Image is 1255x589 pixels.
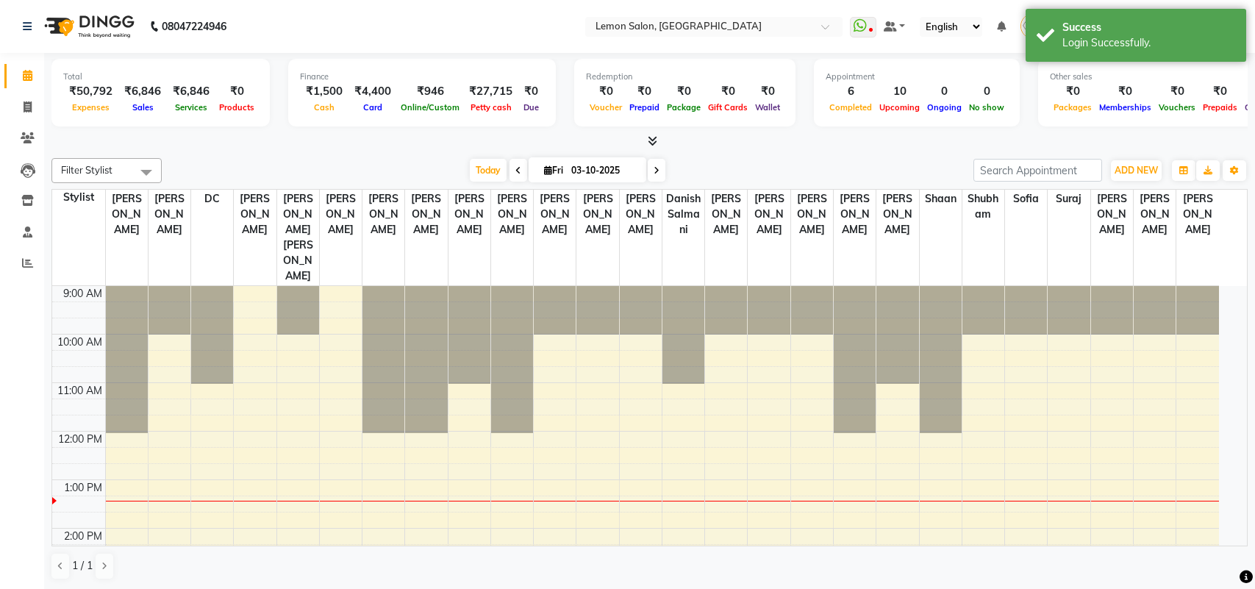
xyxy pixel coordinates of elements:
[63,71,258,83] div: Total
[876,83,923,100] div: 10
[467,102,515,113] span: Petty cash
[791,190,833,239] span: [PERSON_NAME]
[626,102,663,113] span: Prepaid
[63,83,118,100] div: ₹50,792
[300,83,348,100] div: ₹1,500
[834,190,876,239] span: [PERSON_NAME]
[37,6,138,47] img: logo
[106,190,148,239] span: [PERSON_NAME]
[520,102,543,113] span: Due
[215,102,258,113] span: Products
[586,71,784,83] div: Redemption
[876,102,923,113] span: Upcoming
[923,83,965,100] div: 0
[448,190,490,239] span: [PERSON_NAME]
[310,102,338,113] span: Cash
[68,102,113,113] span: Expenses
[405,190,447,239] span: [PERSON_NAME]
[1134,190,1176,239] span: [PERSON_NAME]
[626,83,663,100] div: ₹0
[52,190,105,205] div: Stylist
[1050,102,1095,113] span: Packages
[54,383,105,399] div: 11:00 AM
[491,190,533,239] span: [PERSON_NAME]
[348,83,397,100] div: ₹4,400
[1111,160,1162,181] button: ADD NEW
[826,102,876,113] span: Completed
[518,83,544,100] div: ₹0
[191,190,233,208] span: DC
[1155,83,1199,100] div: ₹0
[320,190,362,239] span: [PERSON_NAME]
[962,190,1004,224] span: Shubham
[876,190,918,239] span: [PERSON_NAME]
[965,83,1008,100] div: 0
[1091,190,1133,239] span: [PERSON_NAME]
[55,432,105,447] div: 12:00 PM
[1048,190,1090,208] span: Suraj
[470,159,507,182] span: Today
[162,6,226,47] b: 08047224946
[704,83,751,100] div: ₹0
[748,190,790,239] span: [PERSON_NAME]
[300,71,544,83] div: Finance
[1062,20,1235,35] div: Success
[751,83,784,100] div: ₹0
[167,83,215,100] div: ₹6,846
[576,190,618,239] span: [PERSON_NAME]
[463,83,518,100] div: ₹27,715
[923,102,965,113] span: Ongoing
[1020,13,1046,39] img: Monica Martin Paul
[118,83,167,100] div: ₹6,846
[1199,102,1241,113] span: Prepaids
[397,102,463,113] span: Online/Custom
[171,102,211,113] span: Services
[540,165,567,176] span: Fri
[1095,83,1155,100] div: ₹0
[61,164,112,176] span: Filter Stylist
[61,529,105,544] div: 2:00 PM
[1095,102,1155,113] span: Memberships
[129,102,157,113] span: Sales
[567,160,640,182] input: 2025-10-03
[277,190,319,285] span: [PERSON_NAME] [PERSON_NAME]
[973,159,1102,182] input: Search Appointment
[234,190,276,239] span: [PERSON_NAME]
[704,102,751,113] span: Gift Cards
[1199,83,1241,100] div: ₹0
[215,83,258,100] div: ₹0
[54,335,105,350] div: 10:00 AM
[1176,190,1219,239] span: [PERSON_NAME]
[586,83,626,100] div: ₹0
[397,83,463,100] div: ₹946
[1155,102,1199,113] span: Vouchers
[1062,35,1235,51] div: Login Successfully.
[586,102,626,113] span: Voucher
[662,190,704,239] span: Danish Salmani
[534,190,576,239] span: [PERSON_NAME]
[72,558,93,574] span: 1 / 1
[965,102,1008,113] span: No show
[149,190,190,239] span: [PERSON_NAME]
[663,102,704,113] span: Package
[60,286,105,301] div: 9:00 AM
[1050,83,1095,100] div: ₹0
[826,83,876,100] div: 6
[360,102,386,113] span: Card
[826,71,1008,83] div: Appointment
[705,190,747,239] span: [PERSON_NAME]
[61,480,105,496] div: 1:00 PM
[1005,190,1047,208] span: Sofia
[663,83,704,100] div: ₹0
[362,190,404,239] span: [PERSON_NAME]
[920,190,962,208] span: Shaan
[620,190,662,239] span: [PERSON_NAME]
[751,102,784,113] span: Wallet
[1115,165,1158,176] span: ADD NEW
